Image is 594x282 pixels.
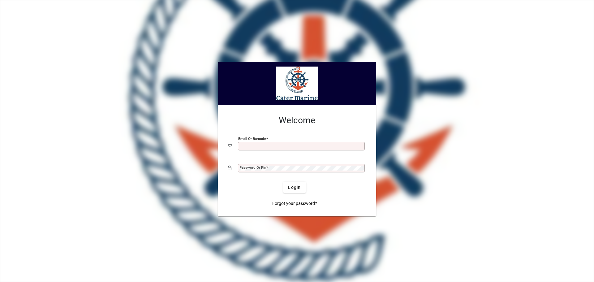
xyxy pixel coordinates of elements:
[288,184,301,191] span: Login
[270,198,320,209] a: Forgot your password?
[283,182,306,193] button: Login
[228,115,366,126] h2: Welcome
[272,200,317,207] span: Forgot your password?
[239,165,266,170] mat-label: Password or Pin
[238,137,266,141] mat-label: Email or Barcode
